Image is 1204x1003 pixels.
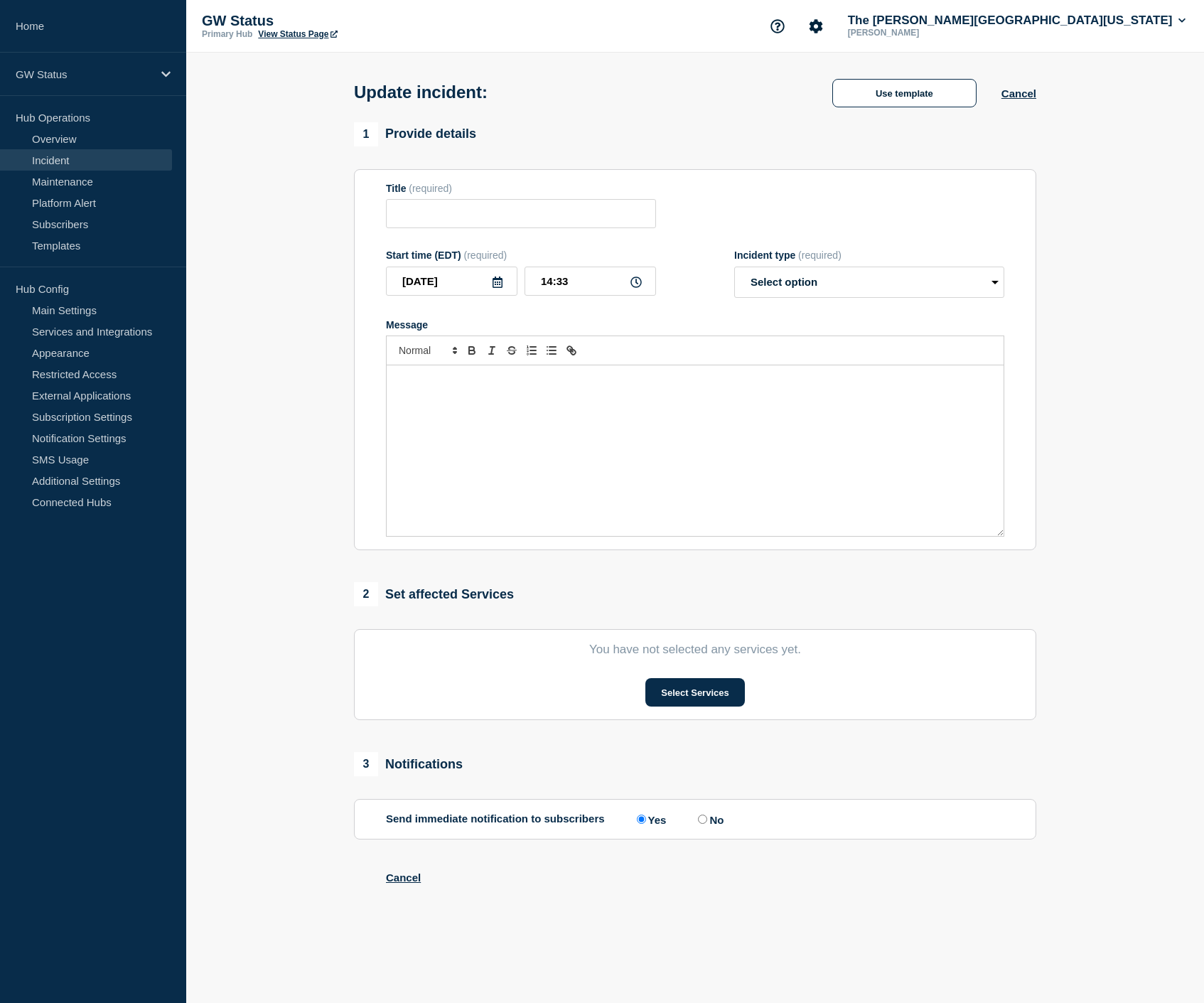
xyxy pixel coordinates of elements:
[462,342,482,359] button: Toggle bold text
[542,342,561,359] button: Toggle bulleted list
[354,752,463,776] div: Notifications
[1001,87,1036,100] button: Cancel
[734,267,1004,298] select: Incident type
[354,82,488,102] h1: Update incident:
[698,815,707,824] input: No
[502,342,522,359] button: Toggle strikethrough text
[734,250,1004,261] div: Incident type
[386,812,605,826] p: Send immediate notification to subscribers
[845,14,1188,28] button: The [PERSON_NAME][GEOGRAPHIC_DATA][US_STATE]
[482,342,502,359] button: Toggle italic text
[637,815,646,824] input: Yes
[832,79,977,107] button: Use template
[354,582,514,606] div: Set affected Services
[561,342,581,359] button: Toggle link
[258,29,337,39] a: View Status Page
[694,812,724,826] label: No
[801,11,831,41] button: Account settings
[386,871,421,884] button: Cancel
[202,29,252,39] p: Primary Hub
[392,342,462,359] span: Font size
[386,267,517,296] input: YYYY-MM-DD
[386,643,1004,657] p: You have not selected any services yet.
[16,68,152,80] p: GW Status
[354,582,378,606] span: 2
[354,122,378,146] span: 1
[202,13,486,29] p: GW Status
[409,183,452,194] span: (required)
[386,199,656,228] input: Title
[464,250,507,261] span: (required)
[387,365,1004,536] div: Message
[525,267,656,296] input: HH:MM
[798,250,842,261] span: (required)
[633,812,667,826] label: Yes
[763,11,792,41] button: Support
[386,812,1004,826] div: Send immediate notification to subscribers
[386,319,1004,331] div: Message
[386,250,656,261] div: Start time (EDT)
[354,122,476,146] div: Provide details
[386,183,656,194] div: Title
[354,752,378,776] span: 3
[645,678,744,707] button: Select Services
[845,28,993,38] p: [PERSON_NAME]
[522,342,542,359] button: Toggle ordered list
